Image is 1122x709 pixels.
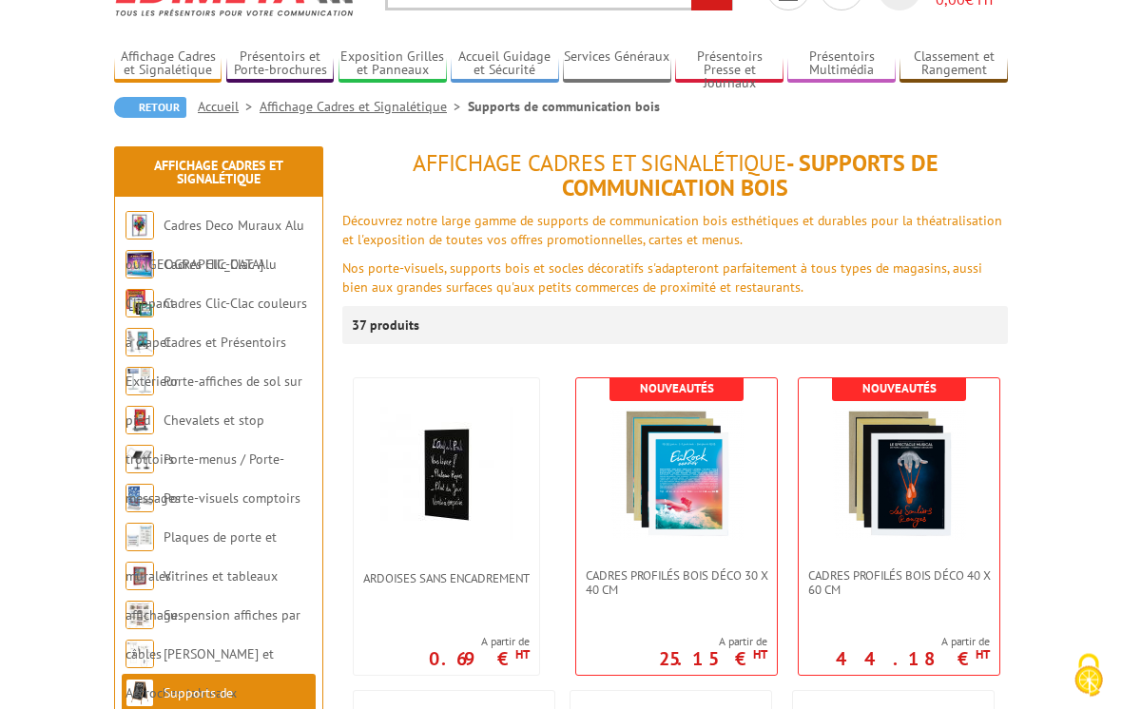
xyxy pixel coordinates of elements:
a: Porte-affiches de sol sur pied [126,374,302,430]
img: Ardoises sans encadrement [380,408,513,541]
a: Ardoises sans encadrement [354,572,539,586]
a: Exposition Grilles et Panneaux [339,49,446,81]
span: Ardoises sans encadrement [363,572,530,586]
a: Cadres Profilés Bois Déco 40 x 60 cm [799,569,999,598]
a: Affichage Cadres et Signalétique [154,158,283,188]
img: Cadres Profilés Bois Déco 40 x 60 cm [833,408,966,541]
a: Chevalets et stop trottoirs [126,412,264,469]
a: Vitrines et tableaux affichage [126,568,278,624]
p: 44.18 € [836,654,990,665]
a: Présentoirs et Porte-brochures [226,49,334,81]
span: Cadres Profilés Bois Déco 40 x 60 cm [808,569,990,598]
img: Cookies (fenêtre modale) [1065,652,1112,699]
a: Suspension affiches par câbles [126,607,300,663]
a: Porte-visuels comptoirs [164,490,300,508]
img: Cadres Profilés Bois Déco 30 x 40 cm [610,408,744,541]
a: Affichage Cadres et Signalétique [260,99,468,116]
a: Cadres Profilés Bois Déco 30 x 40 cm [576,569,777,598]
a: Cadres Clic-Clac Alu Clippant [126,257,277,313]
span: A partir de [659,635,767,650]
h1: - Supports de communication bois [342,152,1008,202]
a: [PERSON_NAME] et Accroches tableaux [126,646,274,702]
a: Cadres Deco Muraux Alu ou [GEOGRAPHIC_DATA] [126,218,304,274]
a: Cadres Clic-Clac couleurs à clapet [126,296,307,352]
span: Cadres Profilés Bois Déco 30 x 40 cm [586,569,767,598]
a: Classement et Rangement [900,49,1007,81]
p: 0.69 € [429,654,530,665]
sup: HT [976,647,990,663]
button: Cookies (fenêtre modale) [1055,644,1122,709]
a: Porte-menus / Porte-messages [126,451,284,508]
p: 25.15 € [659,654,767,665]
img: Cadres Deco Muraux Alu ou Bois [126,212,154,240]
sup: HT [753,647,767,663]
p: 37 produits [352,307,423,345]
span: A partir de [429,635,530,650]
img: Plaques de porte et murales [126,524,154,552]
a: Plaques de porte et murales [126,529,277,585]
a: Présentoirs Multimédia [787,49,895,81]
a: Accueil Guidage et Sécurité [451,49,558,81]
a: Services Généraux [563,49,670,81]
a: Accueil [198,99,260,116]
b: Nouveautés [640,381,714,397]
a: Cadres et Présentoirs Extérieur [126,335,286,391]
p: Découvrez notre large gamme de supports de communication bois esthétiques et durables pour la thé... [342,212,1008,250]
span: Affichage Cadres et Signalétique [413,149,786,179]
a: Affichage Cadres et Signalétique [114,49,222,81]
b: Nouveautés [862,381,937,397]
a: Présentoirs Presse et Journaux [675,49,783,81]
p: Nos porte-visuels, supports bois et socles décoratifs s'adapteront parfaitement à tous types de m... [342,259,1008,297]
a: Retour [114,98,186,119]
sup: HT [515,647,530,663]
span: A partir de [836,635,990,650]
li: Supports de communication bois [468,98,660,117]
